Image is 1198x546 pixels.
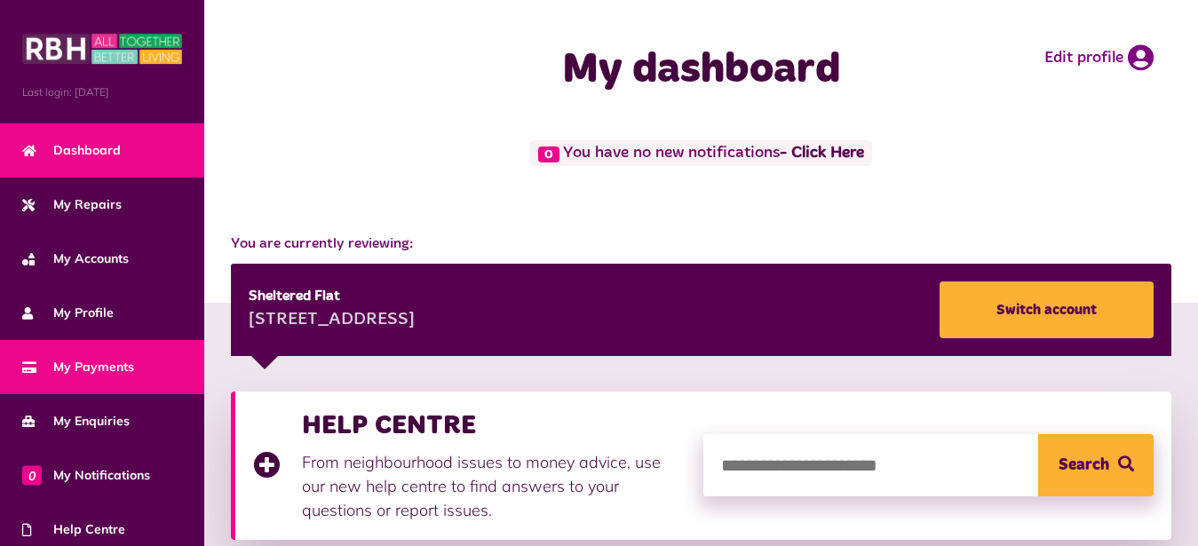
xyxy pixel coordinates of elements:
span: 0 [22,465,42,485]
p: From neighbourhood issues to money advice, use our new help centre to find answers to your questi... [302,450,686,522]
span: You have no new notifications [530,140,872,166]
span: My Profile [22,304,114,322]
span: Last login: [DATE] [22,84,182,100]
a: - Click Here [780,146,864,162]
div: [STREET_ADDRESS] [249,307,415,334]
span: 0 [538,146,559,162]
span: My Repairs [22,195,122,214]
span: Dashboard [22,141,121,160]
img: MyRBH [22,31,182,67]
span: You are currently reviewing: [231,233,1171,255]
h3: HELP CENTRE [302,409,686,441]
button: Search [1038,434,1154,496]
span: My Accounts [22,249,129,268]
span: My Enquiries [22,412,130,431]
h1: My dashboard [471,44,932,96]
div: Sheltered Flat [249,286,415,307]
a: Switch account [940,281,1154,338]
span: My Payments [22,358,134,376]
span: Search [1059,434,1109,496]
span: Help Centre [22,520,125,539]
span: My Notifications [22,466,150,485]
a: Edit profile [1044,44,1154,71]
